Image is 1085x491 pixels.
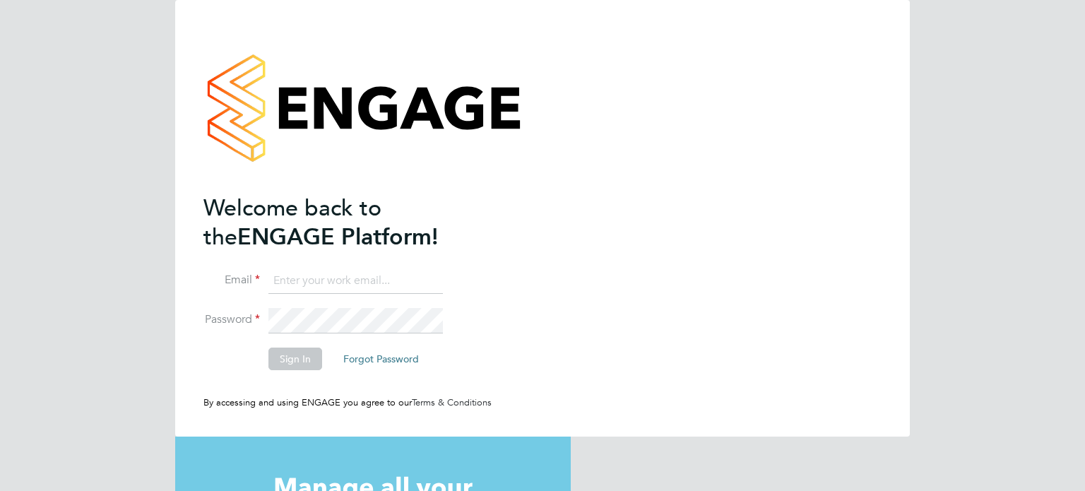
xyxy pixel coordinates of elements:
[203,396,492,408] span: By accessing and using ENGAGE you agree to our
[332,348,430,370] button: Forgot Password
[268,268,443,294] input: Enter your work email...
[412,396,492,408] a: Terms & Conditions
[268,348,322,370] button: Sign In
[203,312,260,327] label: Password
[203,273,260,288] label: Email
[203,194,479,252] h2: ENGAGE Platform!
[203,194,381,251] span: Welcome back to the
